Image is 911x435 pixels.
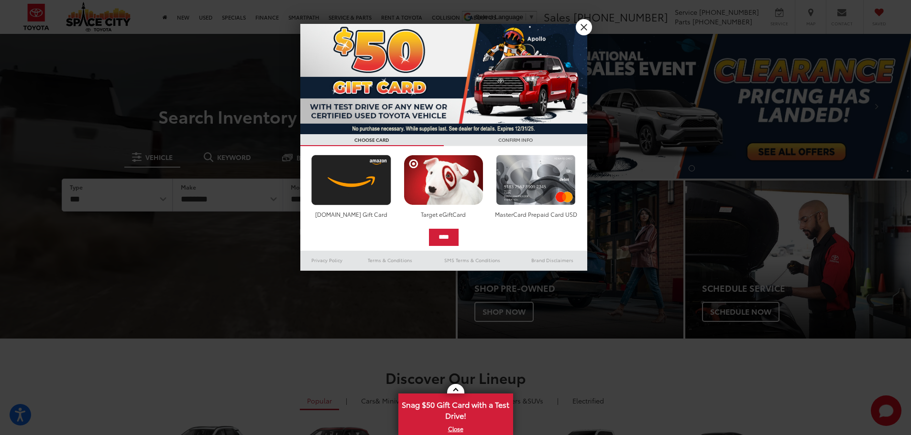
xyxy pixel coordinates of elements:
a: Privacy Policy [300,255,354,266]
img: targetcard.png [401,155,486,205]
h3: CONFIRM INFO [444,134,587,146]
div: MasterCard Prepaid Card USD [494,210,578,218]
img: 53411_top_152338.jpg [300,24,587,134]
span: Snag $50 Gift Card with a Test Drive! [399,394,512,424]
div: [DOMAIN_NAME] Gift Card [309,210,394,218]
h3: CHOOSE CARD [300,134,444,146]
div: Target eGiftCard [401,210,486,218]
a: SMS Terms & Conditions [427,255,517,266]
a: Brand Disclaimers [517,255,587,266]
img: mastercard.png [494,155,578,205]
img: amazoncard.png [309,155,394,205]
a: Terms & Conditions [353,255,427,266]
